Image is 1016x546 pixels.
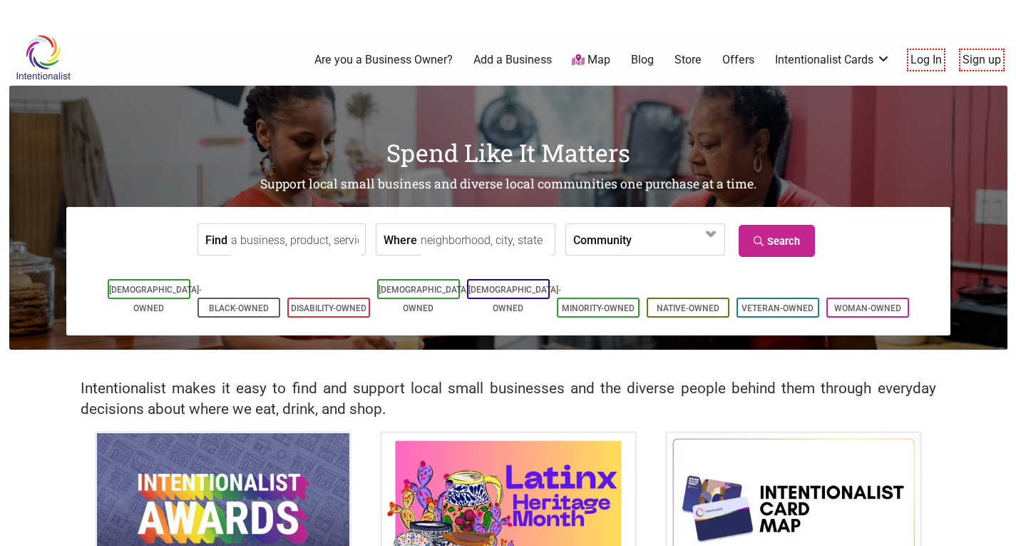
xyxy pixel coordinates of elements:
label: Find [205,224,227,255]
a: Veteran-Owned [742,303,814,313]
a: Are you a Business Owner? [314,52,453,68]
a: Offers [722,52,754,68]
a: [DEMOGRAPHIC_DATA]-Owned [468,285,561,313]
a: Minority-Owned [562,303,635,313]
a: Store [674,52,702,68]
h2: Support local small business and diverse local communities one purchase at a time. [9,176,1007,193]
a: [DEMOGRAPHIC_DATA]-Owned [109,285,202,313]
label: Community [573,224,632,255]
a: Intentionalist Cards [775,52,891,68]
a: Black-Owned [209,303,269,313]
input: a business, product, service [231,224,361,256]
img: Intentionalist [9,34,77,81]
a: Map [572,52,610,69]
a: Log In [910,52,942,68]
h1: Spend Like It Matters [9,136,1007,170]
a: Disability-Owned [291,303,366,313]
a: Sign up [963,52,1001,68]
a: [DEMOGRAPHIC_DATA]-Owned [379,285,471,313]
a: Woman-Owned [834,303,901,313]
h2: Intentionalist makes it easy to find and support local small businesses and the diverse people be... [81,378,936,420]
a: Native-Owned [657,303,719,313]
a: Add a Business [473,52,552,68]
a: Blog [631,52,654,68]
a: Search [739,225,815,257]
label: Where [384,224,417,255]
input: neighborhood, city, state [421,224,551,256]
